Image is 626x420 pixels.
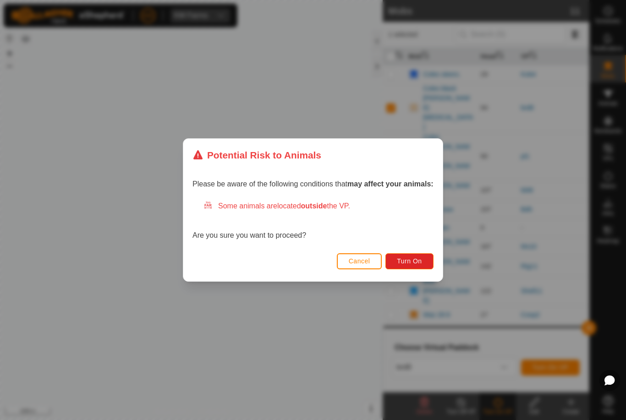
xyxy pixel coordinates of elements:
span: Turn On [397,257,422,265]
button: Turn On [386,253,434,269]
div: Potential Risk to Animals [192,148,321,162]
div: Are you sure you want to proceed? [192,201,434,241]
span: located the VP. [277,202,350,210]
strong: outside [301,202,327,210]
span: Please be aware of the following conditions that [192,180,434,188]
button: Cancel [337,253,382,269]
strong: may affect your animals: [347,180,434,188]
span: Cancel [349,257,370,265]
div: Some animals are [203,201,434,212]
